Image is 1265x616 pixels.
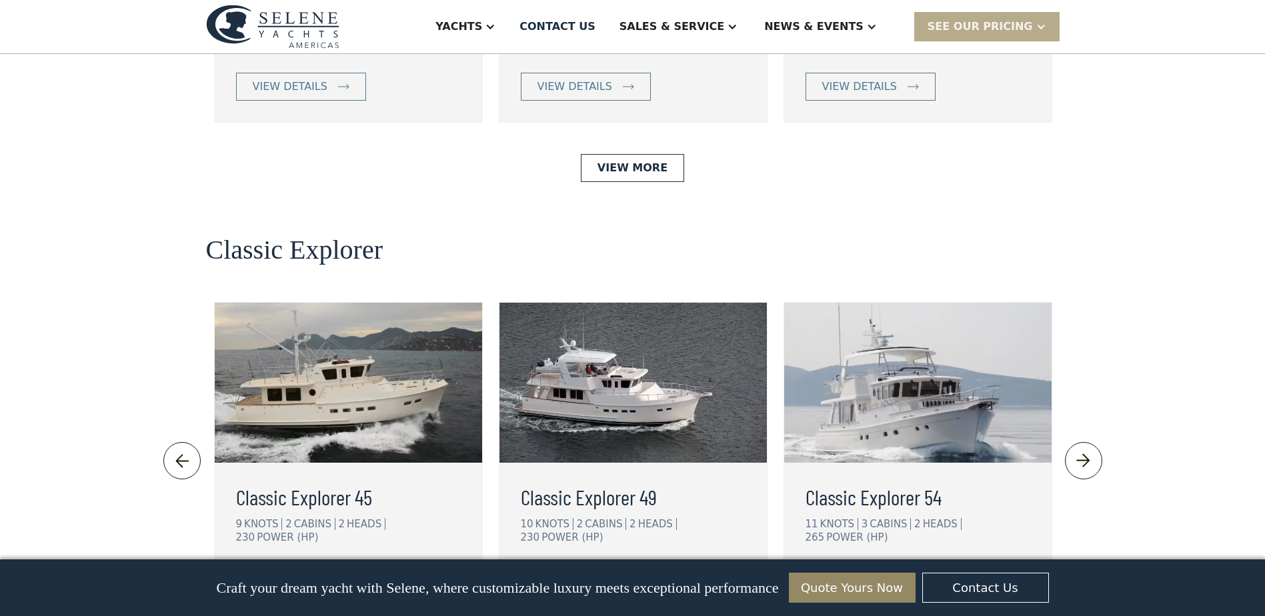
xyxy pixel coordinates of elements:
[914,12,1060,41] div: SEE Our Pricing
[928,19,1033,35] div: SEE Our Pricing
[521,73,651,101] a: view details
[535,518,573,530] div: KNOTS
[585,518,626,530] div: CABINS
[294,518,335,530] div: CABINS
[435,19,482,35] div: Yachts
[216,579,778,597] p: Craft your dream yacht with Selene, where customizable luxury meets exceptional performance
[908,84,919,89] img: icon
[862,518,868,530] div: 3
[338,84,349,89] img: icon
[638,518,677,530] div: HEADS
[820,518,858,530] div: KNOTS
[519,19,595,35] div: Contact US
[623,84,634,89] img: icon
[253,79,327,95] div: view details
[619,19,724,35] div: Sales & Service
[347,518,385,530] div: HEADS
[236,73,366,101] a: view details
[870,518,911,530] div: CABINS
[521,481,746,513] a: Classic Explorer 49
[521,531,540,543] div: 230
[171,450,193,471] img: icon
[236,531,255,543] div: 230
[339,518,345,530] div: 2
[822,79,897,95] div: view details
[806,531,825,543] div: 265
[806,73,936,101] a: view details
[922,573,1049,603] a: Contact Us
[285,518,292,530] div: 2
[236,481,461,513] a: Classic Explorer 45
[499,303,767,463] img: long range motor yachts
[789,573,916,603] a: Quote Yours Now
[215,303,482,463] img: long range motor yachts
[914,518,921,530] div: 2
[1072,450,1094,471] img: icon
[784,303,1052,463] img: long range motor yachts
[806,518,818,530] div: 11
[206,5,339,48] img: logo
[236,518,243,530] div: 9
[521,518,533,530] div: 10
[244,518,282,530] div: KNOTS
[537,79,612,95] div: view details
[806,481,1030,513] a: Classic Explorer 54
[764,19,864,35] div: News & EVENTS
[206,235,383,265] h2: Classic Explorer
[257,531,318,543] div: POWER (HP)
[577,518,583,530] div: 2
[541,531,603,543] div: POWER (HP)
[923,518,962,530] div: HEADS
[826,531,888,543] div: POWER (HP)
[581,154,684,182] a: View More
[629,518,636,530] div: 2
